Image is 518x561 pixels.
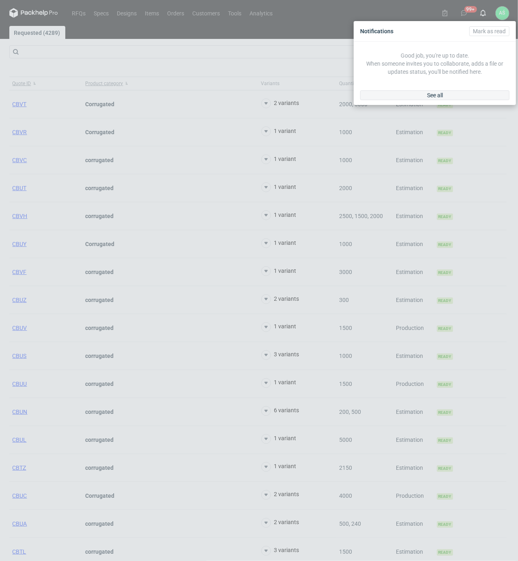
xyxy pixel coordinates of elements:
[469,26,509,36] button: Mark as read
[360,90,509,100] a: See all
[427,92,443,98] span: See all
[473,28,506,34] span: Mark as read
[363,51,506,76] p: Good job, you're up to date. When someone invites you to collaborate, adds a file or updates stat...
[357,24,513,38] div: Notifications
